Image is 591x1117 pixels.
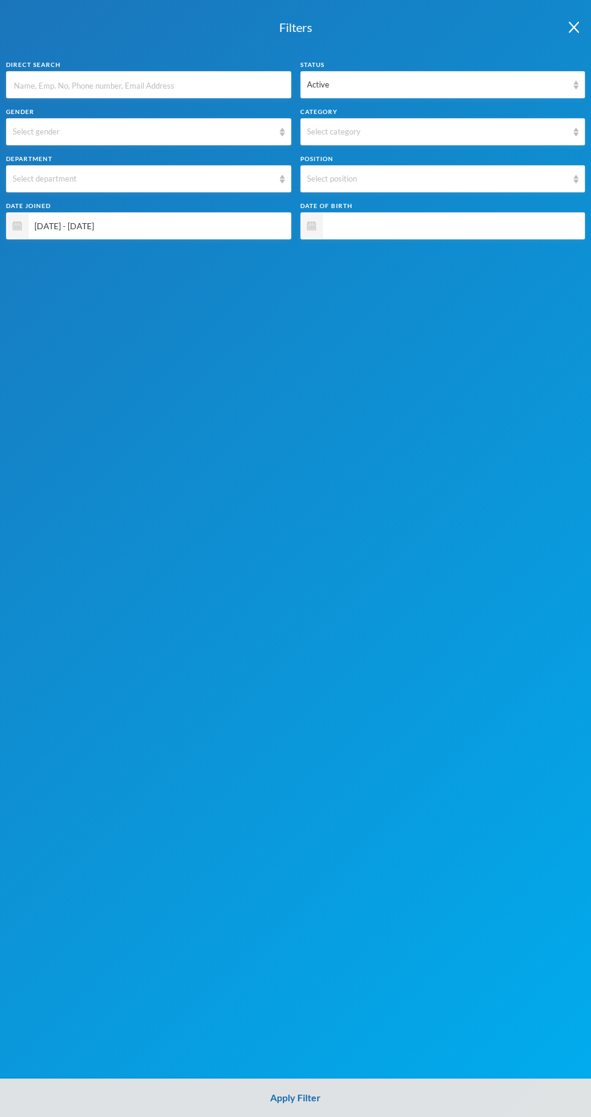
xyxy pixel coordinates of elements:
div: Active [307,79,568,91]
div: Select category [307,126,568,138]
div: Date Joined [6,201,291,210]
div: Position [300,154,586,163]
div: Select position [307,173,568,185]
div: Status [300,60,586,69]
div: Select department [13,173,274,185]
span: [DATE] - [DATE] [28,212,285,239]
div: Select gender [13,126,274,138]
div: Direct Search [6,60,291,69]
div: Department [6,154,291,163]
input: Name, Emp. No, Phone number, Email Address [13,72,285,99]
img: close dialog [569,22,579,33]
div: Category [300,107,586,116]
div: Gender [6,107,291,116]
div: Date of Birth [300,201,586,210]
